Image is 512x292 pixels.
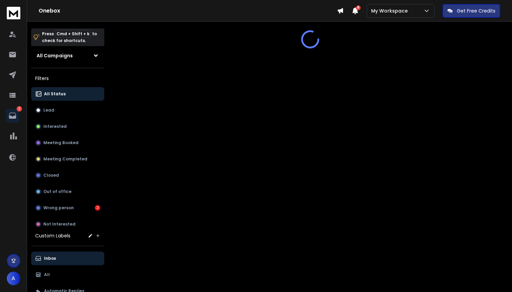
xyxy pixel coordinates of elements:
[43,189,71,194] p: Out of office
[6,109,19,122] a: 2
[7,272,20,285] button: A
[43,221,76,227] p: Not Interested
[356,5,361,10] span: 8
[35,232,70,239] h3: Custom Labels
[31,152,104,166] button: Meeting Completed
[31,49,104,62] button: All Campaigns
[371,7,410,14] p: My Workspace
[95,205,100,211] div: 2
[42,31,97,44] p: Press to check for shortcuts.
[31,252,104,265] button: Inbox
[31,268,104,281] button: All
[43,173,59,178] p: Closed
[31,103,104,117] button: Lead
[31,169,104,182] button: Closed
[43,156,87,162] p: Meeting Completed
[44,272,50,277] p: All
[43,108,54,113] p: Lead
[17,106,22,112] p: 2
[44,256,56,261] p: Inbox
[31,87,104,101] button: All Status
[43,140,79,145] p: Meeting Booked
[31,136,104,150] button: Meeting Booked
[443,4,500,18] button: Get Free Credits
[31,185,104,198] button: Out of office
[43,205,74,211] p: Wrong person
[31,74,104,83] h3: Filters
[43,124,67,129] p: Interested
[56,30,90,38] span: Cmd + Shift + k
[37,52,73,59] h1: All Campaigns
[44,91,66,97] p: All Status
[7,7,20,19] img: logo
[457,7,495,14] p: Get Free Credits
[31,120,104,133] button: Interested
[31,217,104,231] button: Not Interested
[31,201,104,215] button: Wrong person2
[39,7,337,15] h1: Onebox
